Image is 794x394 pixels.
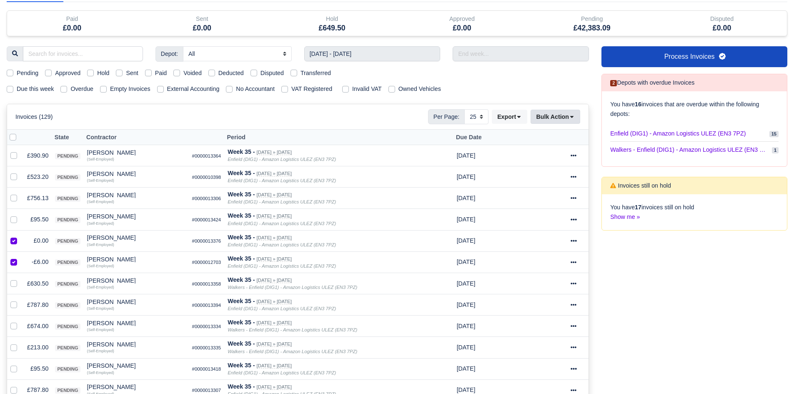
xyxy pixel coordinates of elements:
[457,216,476,223] span: 3 days ago
[192,324,221,329] small: #0000013334
[192,303,221,308] small: #0000013394
[97,68,109,78] label: Hold
[228,349,357,354] i: Walkers - Enfield (DIG1) - Amazon Logistics ULEZ (EN3 7PZ)
[260,68,284,78] label: Disputed
[301,68,331,78] label: Transferred
[228,276,255,283] strong: Week 35 -
[55,174,80,181] span: pending
[228,234,255,241] strong: Week 35 -
[610,213,640,220] a: Show me »
[291,84,332,94] label: VAT Registered
[492,110,531,124] div: Export
[257,150,292,155] small: [DATE] » [DATE]
[87,320,185,326] div: [PERSON_NAME]
[137,11,267,36] div: Sent
[657,11,787,36] div: Disputed
[24,166,52,188] td: £523.20
[143,14,261,24] div: Sent
[228,298,255,304] strong: Week 35 -
[273,24,391,33] h5: £649.50
[228,383,255,390] strong: Week 35 -
[24,145,52,166] td: £390.90
[635,204,641,211] strong: 17
[228,264,336,269] i: Enfield (DIG1) - Amazon Logistics ULEZ (EN3 7PZ)
[87,371,114,375] small: (Self-Employed)
[55,387,80,394] span: pending
[228,157,336,162] i: Enfield (DIG1) - Amazon Logistics ULEZ (EN3 7PZ)
[257,384,292,390] small: [DATE] » [DATE]
[457,323,476,329] span: 1 week from now
[772,147,779,153] span: 1
[24,251,52,273] td: -£6.00
[70,84,93,94] label: Overdue
[453,46,589,61] input: End week...
[24,337,52,358] td: £213.00
[55,153,80,159] span: pending
[87,256,185,262] div: [PERSON_NAME]
[236,84,275,94] label: No Accountant
[257,213,292,219] small: [DATE] » [DATE]
[769,131,779,137] span: 15
[644,297,794,394] iframe: Chat Widget
[87,264,114,268] small: (Self-Employed)
[257,256,292,262] small: [DATE] » [DATE]
[15,113,53,120] h6: Invoices (129)
[403,24,521,33] h5: £0.00
[87,384,185,390] div: [PERSON_NAME]
[531,110,580,124] button: Bulk Action
[55,217,80,223] span: pending
[24,188,52,209] td: £756.13
[228,362,255,369] strong: Week 35 -
[228,199,336,204] i: Enfield (DIG1) - Amazon Logistics ULEZ (EN3 7PZ)
[602,194,787,230] div: You have invoices still on hold
[218,68,244,78] label: Deducted
[228,327,357,332] i: Walkers - Enfield (DIG1) - Amazon Logistics ULEZ (EN3 7PZ)
[457,237,476,244] span: 1 week from now
[87,235,185,241] div: [PERSON_NAME]
[155,46,183,61] span: Depot:
[527,11,657,36] div: Pending
[13,24,131,33] h5: £0.00
[610,100,779,119] p: You have invoices that are overdue within the following depots:
[228,370,336,375] i: Enfield (DIG1) - Amazon Logistics ULEZ (EN3 7PZ)
[267,11,397,36] div: Hold
[228,242,336,247] i: Enfield (DIG1) - Amazon Logistics ULEZ (EN3 7PZ)
[55,345,80,351] span: pending
[55,259,80,266] span: pending
[87,171,185,177] div: [PERSON_NAME]
[457,195,476,201] span: 1 week from now
[87,278,185,284] div: [PERSON_NAME]
[126,68,138,78] label: Sent
[55,324,80,330] span: pending
[183,68,202,78] label: Voided
[457,344,476,351] span: 1 week from now
[457,173,476,180] span: 1 week from now
[17,84,54,94] label: Due this week
[457,258,476,265] span: 1 week from now
[192,345,221,350] small: #0000013335
[228,255,255,262] strong: Week 35 -
[87,299,185,305] div: [PERSON_NAME]
[398,84,441,94] label: Owned Vehicles
[192,175,221,180] small: #0000010398
[610,79,694,86] h6: Depots with overdue Invoices
[87,150,185,156] div: [PERSON_NAME]
[192,196,221,201] small: #0000013306
[24,230,52,251] td: £0.00
[52,130,83,145] th: State
[87,341,185,347] div: [PERSON_NAME]
[228,178,336,183] i: Enfield (DIG1) - Amazon Logistics ULEZ (EN3 7PZ)
[24,209,52,230] td: £95.50
[457,152,476,159] span: 1 week from now
[110,84,150,94] label: Empty Invoices
[601,46,787,67] a: Process Invoices
[87,213,185,219] div: [PERSON_NAME]
[87,221,114,226] small: (Self-Employed)
[228,319,255,326] strong: Week 35 -
[192,388,221,393] small: #0000013307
